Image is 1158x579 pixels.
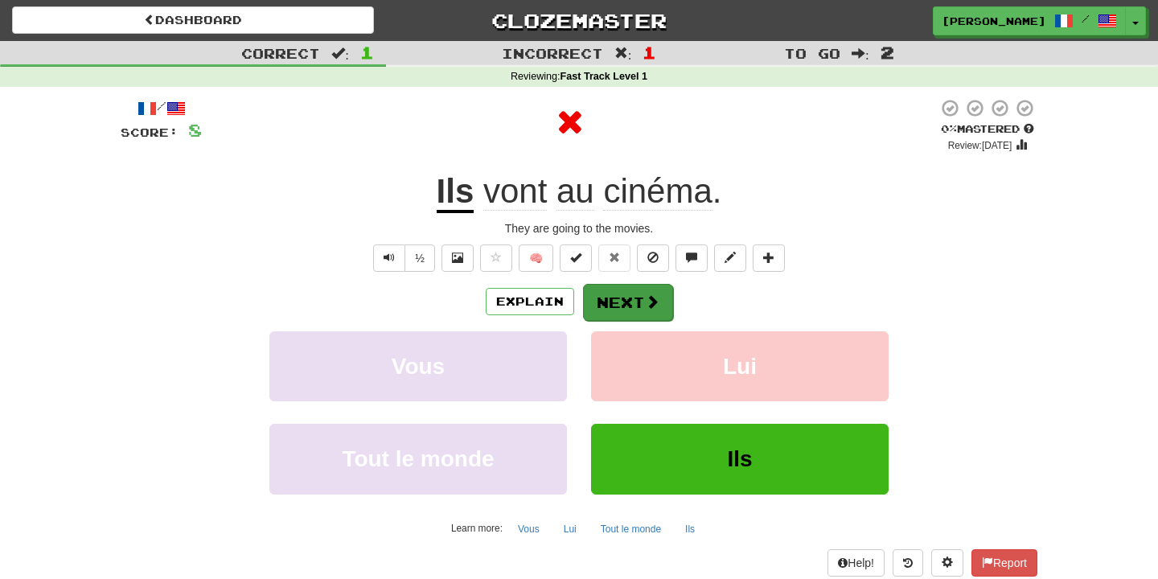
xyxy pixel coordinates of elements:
span: Tout le monde [342,446,494,471]
button: Edit sentence (alt+d) [714,244,746,272]
div: / [121,98,202,118]
button: Set this sentence to 100% Mastered (alt+m) [560,244,592,272]
button: Help! [827,549,885,577]
span: Vous [392,354,445,379]
button: Next [583,284,673,321]
span: cinéma [603,172,712,211]
button: Tout le monde [269,424,567,494]
span: 8 [188,120,202,140]
a: Clozemaster [398,6,760,35]
span: 0 % [941,122,957,135]
button: Add to collection (alt+a) [753,244,785,272]
span: 2 [881,43,894,62]
button: ½ [404,244,435,272]
button: Lui [555,517,585,541]
button: Vous [269,331,567,401]
button: Report [971,549,1037,577]
button: Explain [486,288,574,315]
button: Show image (alt+x) [441,244,474,272]
button: Ignore sentence (alt+i) [637,244,669,272]
div: Mastered [938,122,1037,137]
strong: Fast Track Level 1 [561,71,648,82]
div: Text-to-speech controls [370,244,435,272]
button: Round history (alt+y) [893,549,923,577]
button: Tout le monde [592,517,670,541]
button: Reset to 0% Mastered (alt+r) [598,244,630,272]
span: 1 [360,43,374,62]
small: Review: [DATE] [948,140,1012,151]
span: 1 [643,43,656,62]
u: Ils [437,172,474,213]
span: : [331,47,349,60]
span: . [474,172,721,211]
span: vont [483,172,547,211]
div: They are going to the movies. [121,220,1037,236]
a: [PERSON_NAME] / [933,6,1126,35]
span: Score: [121,125,179,139]
span: au [556,172,594,211]
button: Lui [591,331,889,401]
span: Ils [727,446,752,471]
button: Ils [591,424,889,494]
span: : [852,47,869,60]
button: 🧠 [519,244,553,272]
button: Play sentence audio (ctl+space) [373,244,405,272]
button: Discuss sentence (alt+u) [675,244,708,272]
button: Favorite sentence (alt+f) [480,244,512,272]
span: : [614,47,632,60]
span: Correct [241,45,320,61]
button: Ils [676,517,704,541]
span: Incorrect [502,45,603,61]
small: Learn more: [451,523,503,534]
span: Lui [723,354,757,379]
button: Vous [509,517,548,541]
a: Dashboard [12,6,374,34]
span: / [1082,13,1090,24]
span: [PERSON_NAME] [942,14,1046,28]
span: To go [784,45,840,61]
